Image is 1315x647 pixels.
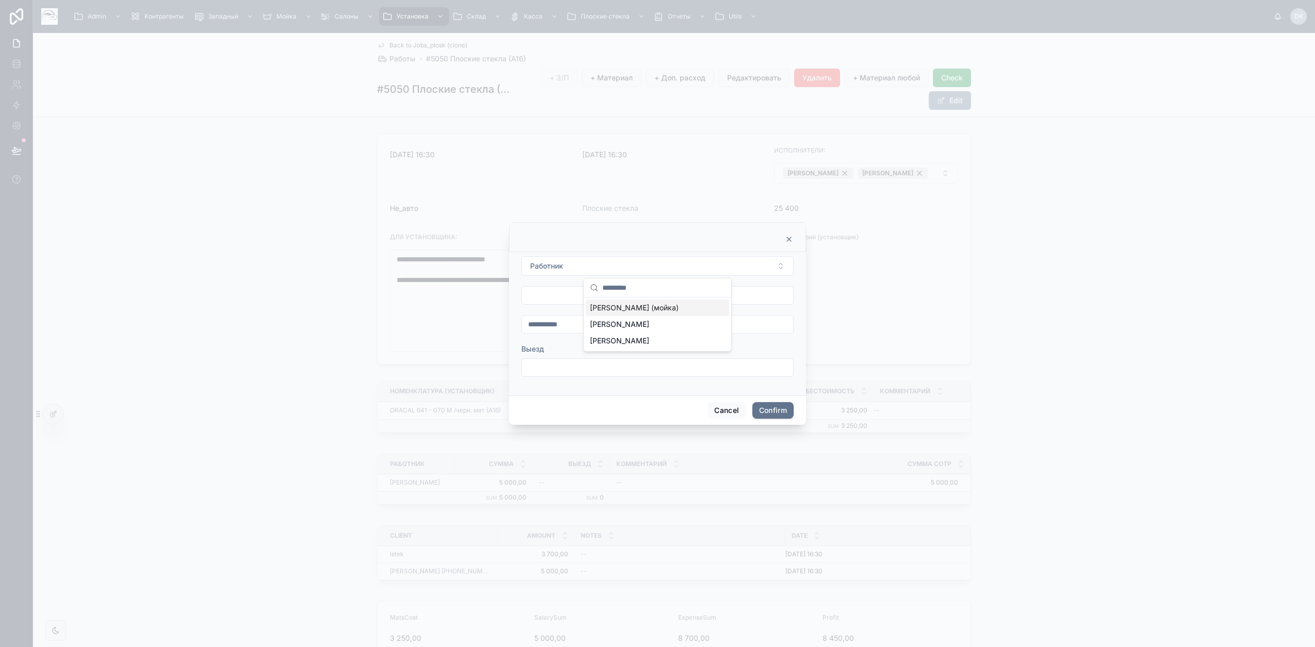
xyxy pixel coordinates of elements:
[521,344,544,353] span: Выезд
[590,319,649,329] span: [PERSON_NAME]
[708,402,746,419] button: Cancel
[521,256,794,276] button: Select Button
[590,303,679,313] span: [PERSON_NAME] (мойка)
[752,402,794,419] button: Confirm
[584,297,731,351] div: Suggestions
[590,336,649,346] span: [PERSON_NAME]
[530,261,563,271] span: Работник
